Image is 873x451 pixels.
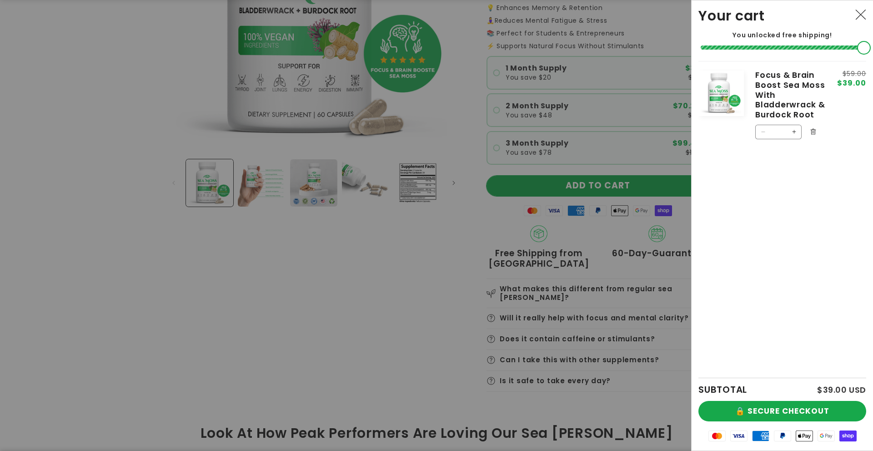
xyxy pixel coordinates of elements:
[698,7,765,24] h2: Your cart
[770,125,787,139] input: Quantity for Focus &amp; Brain Boost Sea Moss With Bladderwrack &amp; Burdock Root
[851,5,871,25] button: Close
[837,71,866,77] s: $59.00
[698,31,866,39] p: You unlocked free shipping!
[806,125,820,138] button: Remove Focus & Brain Boost Sea Moss With Bladderwrack & Burdock Root
[698,385,747,394] h2: SUBTOTAL
[755,71,825,120] a: Focus & Brain Boost Sea Moss With Bladderwrack & Burdock Root
[817,386,866,394] p: $39.00 USD
[698,401,866,421] button: 🔒 SECURE CHECKOUT
[837,80,866,87] span: $39.00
